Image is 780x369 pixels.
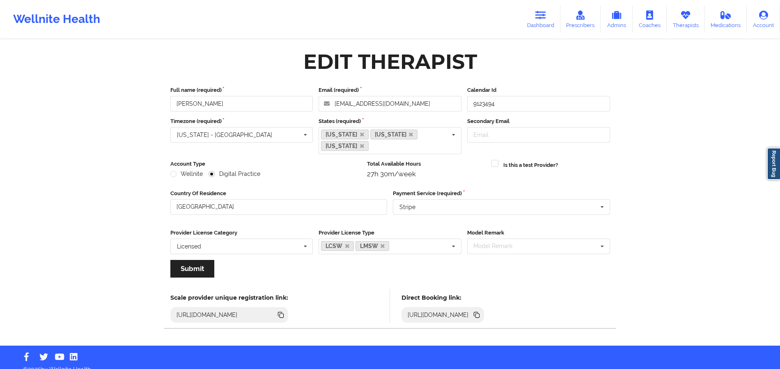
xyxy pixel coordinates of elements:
div: Edit Therapist [303,49,477,75]
label: Provider License Type [319,229,461,237]
label: Wellnite [170,171,203,178]
a: Report Bug [767,148,780,180]
h5: Direct Booking link: [401,294,484,301]
a: Coaches [633,6,667,33]
a: Admins [601,6,633,33]
label: Total Available Hours [367,160,486,168]
h5: Scale provider unique registration link: [170,294,288,301]
label: Digital Practice [209,171,260,178]
a: Account [747,6,780,33]
input: Email [467,127,610,143]
label: Provider License Category [170,229,313,237]
a: LCSW [321,241,354,251]
label: Account Type [170,160,362,168]
a: [US_STATE] [321,130,369,139]
label: Is this a test Provider? [503,161,558,169]
label: Timezone (required) [170,117,313,125]
a: [US_STATE] [370,130,418,139]
a: Dashboard [521,6,560,33]
label: States (required) [319,117,461,125]
a: Therapists [667,6,705,33]
div: Model Remark [471,241,524,251]
a: Prescribers [560,6,601,33]
label: Model Remark [467,229,610,237]
div: Stripe [399,204,415,210]
label: Payment Service (required) [393,189,610,198]
div: Licensed [177,244,201,249]
input: Email address [319,96,461,112]
label: Country Of Residence [170,189,388,198]
input: Calendar Id [467,96,610,112]
label: Email (required) [319,86,461,94]
div: [URL][DOMAIN_NAME] [404,311,472,319]
div: [US_STATE] - [GEOGRAPHIC_DATA] [177,132,272,138]
label: Calendar Id [467,86,610,94]
label: Secondary Email [467,117,610,125]
div: 27h 30m/week [367,170,486,178]
label: Full name (required) [170,86,313,94]
a: [US_STATE] [321,141,369,151]
a: LMSW [356,241,390,251]
a: Medications [705,6,747,33]
div: [URL][DOMAIN_NAME] [173,311,241,319]
input: Full name [170,96,313,112]
button: Submit [170,260,214,278]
